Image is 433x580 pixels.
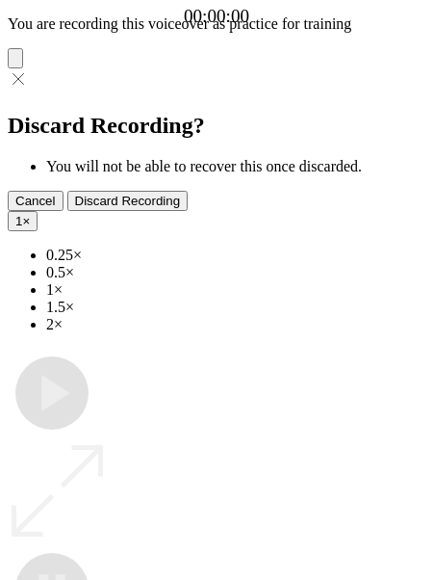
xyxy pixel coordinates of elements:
li: 0.25× [46,247,425,264]
li: 0.5× [46,264,425,281]
li: 1.5× [46,299,425,316]
li: 2× [46,316,425,333]
li: 1× [46,281,425,299]
button: 1× [8,211,38,231]
button: Cancel [8,191,64,211]
a: 00:00:00 [184,6,249,27]
button: Discard Recording [67,191,189,211]
span: 1 [15,214,22,228]
h2: Discard Recording? [8,113,425,139]
li: You will not be able to recover this once discarded. [46,158,425,175]
p: You are recording this voiceover as practice for training [8,15,425,33]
